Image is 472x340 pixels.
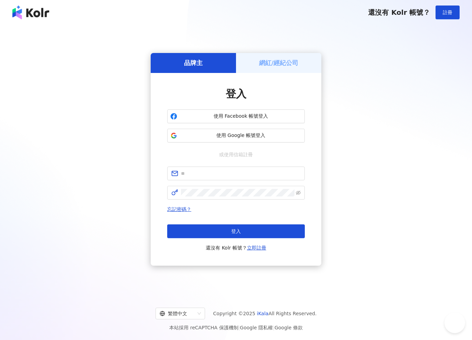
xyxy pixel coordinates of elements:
[167,129,305,142] button: 使用 Google 帳號登入
[184,59,203,67] h5: 品牌主
[257,311,269,316] a: iKala
[296,190,301,195] span: eye-invisible
[180,113,302,120] span: 使用 Facebook 帳號登入
[444,312,465,333] iframe: Help Scout Beacon - Open
[12,6,49,19] img: logo
[436,6,460,19] button: 註冊
[273,325,275,330] span: |
[167,206,191,212] a: 忘記密碼？
[160,308,195,319] div: 繁體中文
[247,245,266,251] a: 立即註冊
[214,151,258,158] span: 或使用信箱註冊
[226,88,246,100] span: 登入
[443,10,452,15] span: 註冊
[240,325,273,330] a: Google 隱私權
[259,59,299,67] h5: 網紅/經紀公司
[275,325,303,330] a: Google 條款
[180,132,302,139] span: 使用 Google 帳號登入
[206,244,266,252] span: 還沒有 Kolr 帳號？
[167,109,305,123] button: 使用 Facebook 帳號登入
[167,224,305,238] button: 登入
[238,325,240,330] span: |
[213,309,317,318] span: Copyright © 2025 All Rights Reserved.
[368,8,430,17] span: 還沒有 Kolr 帳號？
[169,323,302,332] span: 本站採用 reCAPTCHA 保護機制
[231,229,241,234] span: 登入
